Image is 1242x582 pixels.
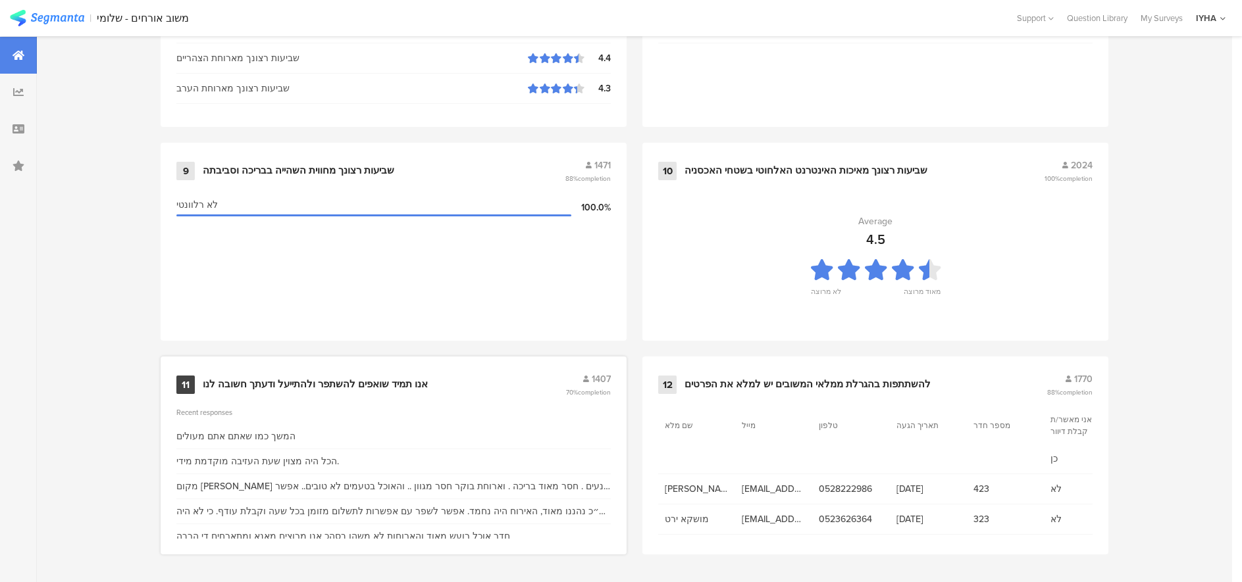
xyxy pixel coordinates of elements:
span: 1471 [594,158,611,172]
span: 1770 [1074,372,1093,386]
div: 4.4 [584,51,611,65]
span: לא [1050,482,1114,496]
span: מושקא ירט [665,512,729,526]
div: חדר אוכל רועש מאוד והארוחות לא משהו בסהכ אנו מרוצים מאנא ומתארחים די הרבה [176,529,510,543]
span: 1407 [592,372,611,386]
div: Recent responses [176,407,611,418]
div: 12 [658,376,677,394]
span: כן [1050,452,1114,466]
div: הכל היה מצוין שעת העזיבה מוקדמת מידי. [176,454,339,468]
span: [EMAIL_ADDRESS][DOMAIN_NAME] [742,512,806,526]
a: Question Library [1060,12,1134,24]
div: לא מרוצה [811,286,841,304]
div: 100.0% [571,201,611,214]
span: 70% [566,387,611,397]
span: [EMAIL_ADDRESS][DOMAIN_NAME] [742,482,806,496]
section: תאריך הגעה [896,420,956,431]
span: לא רלוונטי [176,198,218,212]
span: completion [1060,387,1093,397]
a: My Surveys [1134,12,1189,24]
div: מאוד מרוצה [904,286,941,304]
span: לא [1050,512,1114,526]
div: שביעות רצונך מארוחת הצהריים [176,51,528,65]
div: סה״כ נהננו מאוד, האירוח היה נחמד. אפשר לשפר עם אפשרות לתשלום מזומן בכל שעה וקבלת עודף. כי לא היה ... [176,504,611,518]
div: משוב אורחים - שלומי [97,12,189,24]
span: 88% [565,174,611,183]
div: שביעות רצונך מארוחת הערב [176,82,528,95]
span: completion [1060,174,1093,183]
div: המשך כמו שאתם אתם מעולים [176,429,296,443]
section: אני מאשר/ת קבלת דיוור [1050,414,1110,437]
div: מקום [PERSON_NAME] ונעים . חסר מאוד בריכה . וארוחת בוקר חסר מגוון .. והאוכל בטעמים לא טובים.. אפש... [176,479,611,493]
span: 100% [1045,174,1093,183]
div: IYHA [1196,12,1216,24]
span: completion [578,387,611,397]
section: מייל [742,420,801,431]
span: 323 [973,512,1037,526]
div: 10 [658,162,677,180]
div: 11 [176,376,195,394]
div: שביעות רצונך מחווית השהייה בבריכה וסביבתה [203,164,394,178]
div: 4.5 [866,230,885,249]
span: 2024 [1071,158,1093,172]
section: שם מלא [665,420,724,431]
span: 0523626364 [819,512,883,526]
section: טלפון [819,420,878,431]
div: אנו תמיד שואפים להשתפר ולהתייעל ודעתך חשובה לנו [203,378,428,391]
section: מספר חדר [973,420,1033,431]
span: 88% [1047,387,1093,397]
span: [PERSON_NAME] [665,482,729,496]
div: Support [1017,8,1054,28]
div: Average [858,214,893,228]
div: 9 [176,162,195,180]
span: completion [578,174,611,183]
div: שביעות רצונך מאיכות האינטרנט האלחוטי בשטחי האכסניה [685,164,927,178]
span: [DATE] [896,482,960,496]
div: 4.3 [584,82,611,95]
div: להשתתפות בהגרלת ממלאי המשובים יש למלא את הפרטים [685,378,931,391]
img: segmanta logo [10,10,84,26]
span: [DATE] [896,512,960,526]
span: 423 [973,482,1037,496]
span: 0528222986 [819,482,883,496]
div: | [90,11,91,26]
